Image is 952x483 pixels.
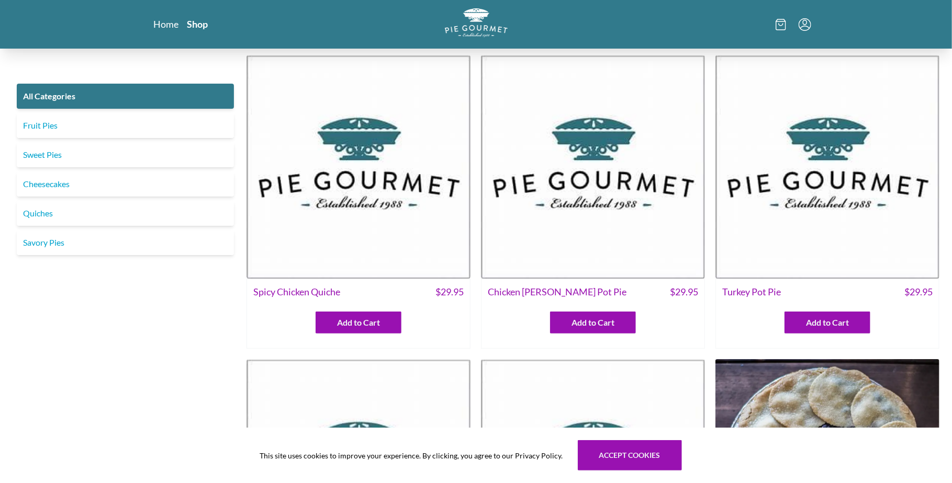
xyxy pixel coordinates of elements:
[435,285,464,299] span: $ 29.95
[799,18,811,31] button: Menu
[154,18,179,30] a: Home
[785,312,870,333] button: Add to Cart
[17,84,234,109] a: All Categories
[17,142,234,167] a: Sweet Pies
[904,285,933,299] span: $ 29.95
[247,55,471,279] img: Spicy Chicken Quiche
[17,171,234,197] a: Cheesecakes
[17,113,234,138] a: Fruit Pies
[488,285,626,299] span: Chicken [PERSON_NAME] Pot Pie
[550,312,636,333] button: Add to Cart
[722,285,781,299] span: Turkey Pot Pie
[445,8,508,40] a: Logo
[316,312,401,333] button: Add to Cart
[572,316,614,329] span: Add to Cart
[445,8,508,37] img: logo
[17,230,234,255] a: Savory Pies
[253,285,340,299] span: Spicy Chicken Quiche
[481,55,705,279] img: Chicken Curry Pot Pie
[806,316,849,329] span: Add to Cart
[578,440,682,470] button: Accept cookies
[670,285,698,299] span: $ 29.95
[187,18,208,30] a: Shop
[715,55,939,279] img: Turkey Pot Pie
[17,201,234,226] a: Quiches
[337,316,380,329] span: Add to Cart
[260,450,563,461] span: This site uses cookies to improve your experience. By clicking, you agree to our Privacy Policy.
